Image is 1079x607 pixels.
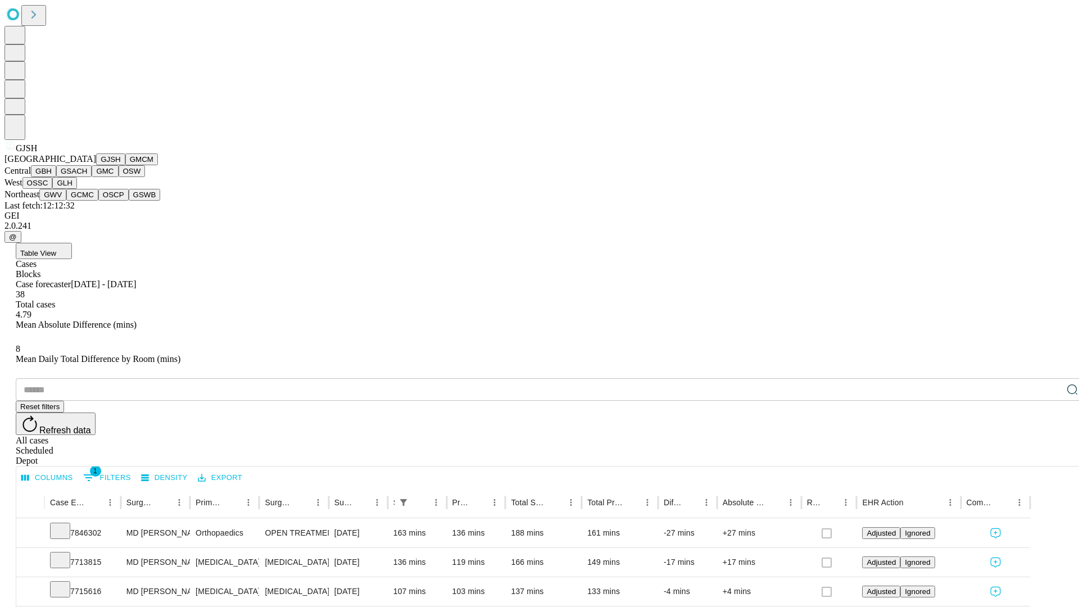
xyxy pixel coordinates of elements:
[126,498,155,507] div: Surgeon Name
[452,577,500,606] div: 103 mins
[16,289,25,299] span: 38
[92,165,118,177] button: GMC
[905,587,930,596] span: Ignored
[587,519,652,547] div: 161 mins
[4,201,75,210] span: Last fetch: 12:12:32
[683,495,699,510] button: Sort
[807,498,822,507] div: Resolved in EHR
[98,189,129,201] button: OSCP
[996,495,1012,510] button: Sort
[56,165,92,177] button: GSACH
[4,189,39,199] span: Northeast
[71,279,136,289] span: [DATE] - [DATE]
[102,495,118,510] button: Menu
[353,495,369,510] button: Sort
[563,495,579,510] button: Menu
[87,495,102,510] button: Sort
[452,498,470,507] div: Predicted In Room Duration
[393,498,395,507] div: Scheduled In Room Duration
[393,519,441,547] div: 163 mins
[624,495,640,510] button: Sort
[22,524,39,543] button: Expand
[822,495,838,510] button: Sort
[310,495,326,510] button: Menu
[196,498,224,507] div: Primary Service
[723,577,796,606] div: +4 mins
[587,577,652,606] div: 133 mins
[783,495,799,510] button: Menu
[156,495,171,510] button: Sort
[587,548,652,577] div: 149 mins
[547,495,563,510] button: Sort
[126,519,184,547] div: MD [PERSON_NAME] [PERSON_NAME]
[265,548,323,577] div: [MEDICAL_DATA]
[66,189,98,201] button: GCMC
[905,558,930,567] span: Ignored
[16,143,37,153] span: GJSH
[334,498,352,507] div: Surgery Date
[16,344,20,354] span: 8
[16,300,55,309] span: Total cases
[511,577,576,606] div: 137 mins
[16,320,137,329] span: Mean Absolute Difference (mins)
[905,529,930,537] span: Ignored
[640,495,655,510] button: Menu
[396,495,411,510] div: 1 active filter
[196,548,253,577] div: [MEDICAL_DATA]
[50,498,85,507] div: Case Epic Id
[428,495,444,510] button: Menu
[225,495,241,510] button: Sort
[4,154,96,164] span: [GEOGRAPHIC_DATA]
[511,548,576,577] div: 166 mins
[196,519,253,547] div: Orthopaedics
[412,495,428,510] button: Sort
[471,495,487,510] button: Sort
[664,519,711,547] div: -27 mins
[452,519,500,547] div: 136 mins
[50,519,115,547] div: 7846302
[4,211,1075,221] div: GEI
[20,249,56,257] span: Table View
[16,310,31,319] span: 4.79
[900,527,935,539] button: Ignored
[171,495,187,510] button: Menu
[900,556,935,568] button: Ignored
[39,189,66,201] button: GWV
[265,577,323,606] div: [MEDICAL_DATA]
[862,498,903,507] div: EHR Action
[16,243,72,259] button: Table View
[664,498,682,507] div: Difference
[16,354,180,364] span: Mean Daily Total Difference by Room (mins)
[334,577,382,606] div: [DATE]
[4,166,31,175] span: Central
[90,465,101,477] span: 1
[587,498,623,507] div: Total Predicted Duration
[126,548,184,577] div: MD [PERSON_NAME]
[699,495,714,510] button: Menu
[52,177,76,189] button: GLH
[20,402,60,411] span: Reset filters
[138,469,191,487] button: Density
[16,401,64,413] button: Reset filters
[80,469,134,487] button: Show filters
[96,153,125,165] button: GJSH
[334,548,382,577] div: [DATE]
[39,425,91,435] span: Refresh data
[767,495,783,510] button: Sort
[396,495,411,510] button: Show filters
[16,279,71,289] span: Case forecaster
[723,548,796,577] div: +17 mins
[664,577,711,606] div: -4 mins
[16,413,96,435] button: Refresh data
[9,233,17,241] span: @
[862,556,900,568] button: Adjusted
[119,165,146,177] button: OSW
[452,548,500,577] div: 119 mins
[22,177,53,189] button: OSSC
[265,519,323,547] div: OPEN TREATMENT [MEDICAL_DATA]
[125,153,158,165] button: GMCM
[723,498,766,507] div: Absolute Difference
[50,577,115,606] div: 7715616
[511,519,576,547] div: 188 mins
[862,527,900,539] button: Adjusted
